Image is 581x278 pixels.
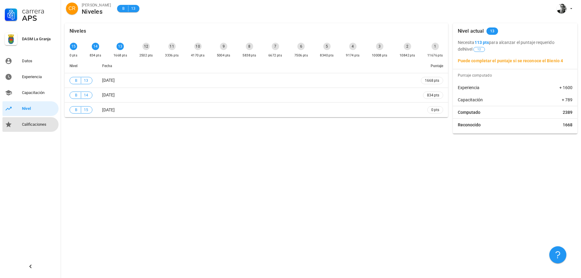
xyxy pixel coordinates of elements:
div: 2502 pts [139,52,153,59]
div: 14 [92,43,99,50]
div: 4 [349,43,357,50]
div: avatar [557,4,566,13]
div: DASM La Granja [22,37,56,42]
span: 13 [131,5,136,12]
div: 12 [142,43,150,50]
span: [DATE] [102,92,115,97]
div: 8340 pts [320,52,334,59]
div: 8 [246,43,253,50]
div: 7 [272,43,279,50]
span: 834 pts [427,92,439,98]
div: 7506 pts [294,52,308,59]
span: 1668 pts [425,78,439,84]
th: Puntaje [416,59,448,73]
span: 2389 [563,109,572,115]
span: 13 [490,27,495,35]
div: 6672 pts [268,52,282,59]
span: CR [68,2,75,15]
span: 0 pts [431,107,439,113]
div: 2 [404,43,411,50]
div: Nivel actual [458,23,484,39]
span: [DATE] [102,107,115,112]
div: 6 [297,43,305,50]
div: 5838 pts [242,52,256,59]
div: 10842 pts [400,52,415,59]
span: 14 [84,92,88,98]
div: Nivel [22,106,56,111]
span: 1668 [563,122,572,128]
span: 12 [477,47,481,52]
div: Datos [22,59,56,63]
a: Capacitación [2,85,59,100]
div: Niveles [82,8,111,15]
div: 9174 pts [346,52,360,59]
span: B [74,92,78,98]
span: Nivel [70,64,77,68]
span: [DATE] [102,78,115,83]
th: Fecha [97,59,416,73]
a: Experiencia [2,70,59,84]
div: 9 [220,43,227,50]
div: Calificaciones [22,122,56,127]
span: B [74,107,78,113]
span: Fecha [102,64,112,68]
div: 1 [432,43,439,50]
th: Nivel [65,59,97,73]
div: Experiencia [22,74,56,79]
span: Computado [458,109,480,115]
span: + 1600 [559,85,572,91]
div: 10008 pts [372,52,388,59]
span: B [74,78,78,84]
div: 10 [194,43,202,50]
div: 11 [168,43,176,50]
div: 5 [323,43,331,50]
span: 13 [84,78,88,84]
a: Calificaciones [2,117,59,132]
div: 11676 pts [427,52,443,59]
div: Puntaje computado [455,69,577,81]
span: + 789 [562,97,572,103]
span: Capacitación [458,97,483,103]
div: Niveles [70,23,86,39]
span: Nivel [463,47,486,52]
div: 5004 pts [217,52,231,59]
b: 113 pts [475,40,489,45]
div: 3336 pts [165,52,179,59]
div: Carrera [22,7,56,15]
span: Experiencia [458,85,479,91]
b: Puede completar el puntaje si se reconoce el Bienio 4 [458,58,563,63]
div: avatar [66,2,78,15]
span: 15 [84,107,88,113]
div: [PERSON_NAME] [82,2,111,8]
div: 834 pts [90,52,102,59]
div: 4170 pts [191,52,205,59]
span: B [121,5,126,12]
div: 0 pts [70,52,77,59]
a: Nivel [2,101,59,116]
a: Datos [2,54,59,68]
div: 15 [70,43,77,50]
div: APS [22,15,56,22]
div: 1668 pts [113,52,127,59]
span: Reconocido [458,122,481,128]
div: 3 [376,43,383,50]
div: Capacitación [22,90,56,95]
p: Necesita para alcanzar el puntaje requerido del [458,39,572,52]
div: 13 [117,43,124,50]
span: Puntaje [431,64,443,68]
